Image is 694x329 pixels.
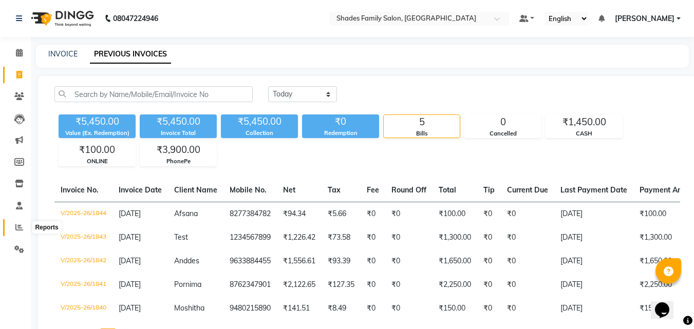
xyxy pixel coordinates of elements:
td: [DATE] [554,273,633,297]
td: ₹0 [361,273,385,297]
span: Tax [328,185,341,195]
td: V/2025-26/1841 [54,273,112,297]
input: Search by Name/Mobile/Email/Invoice No [54,86,253,102]
span: Invoice No. [61,185,99,195]
div: ₹100.00 [59,143,135,157]
td: 9633884455 [223,249,277,273]
div: Invoice Total [140,129,217,138]
td: ₹8.49 [322,297,361,320]
td: 1234567899 [223,226,277,249]
iframe: chat widget [651,288,684,319]
span: Current Due [507,185,548,195]
td: ₹93.39 [322,249,361,273]
td: ₹0 [385,297,433,320]
span: [PERSON_NAME] [615,13,674,24]
td: ₹0 [501,226,554,249]
td: ₹141.51 [277,297,322,320]
td: ₹0 [385,249,433,273]
img: logo [26,4,97,33]
div: 0 [465,115,541,129]
td: ₹0 [501,202,554,226]
span: Pornima [174,280,201,289]
td: ₹0 [477,202,501,226]
td: 8277384782 [223,202,277,226]
td: ₹0 [385,273,433,297]
div: PhonePe [140,157,216,166]
td: ₹100.00 [433,202,477,226]
span: Mobile No. [230,185,267,195]
div: ₹0 [302,114,379,129]
span: [DATE] [119,209,141,218]
td: ₹150.00 [433,297,477,320]
span: Moshitha [174,303,204,313]
div: Cancelled [465,129,541,138]
span: Net [283,185,295,195]
td: ₹1,226.42 [277,226,322,249]
td: ₹1,650.00 [433,249,477,273]
td: ₹0 [361,249,385,273]
td: ₹127.35 [322,273,361,297]
td: ₹0 [385,226,433,249]
a: PREVIOUS INVOICES [90,45,171,64]
span: Tip [483,185,495,195]
td: V/2025-26/1840 [54,297,112,320]
td: ₹0 [361,226,385,249]
td: ₹0 [361,202,385,226]
td: ₹0 [385,202,433,226]
div: ₹5,450.00 [59,114,136,129]
td: ₹0 [361,297,385,320]
span: [DATE] [119,303,141,313]
span: Total [439,185,456,195]
td: 9480215890 [223,297,277,320]
td: ₹2,122.65 [277,273,322,297]
td: [DATE] [554,297,633,320]
b: 08047224946 [113,4,158,33]
td: ₹0 [501,249,554,273]
td: [DATE] [554,226,633,249]
div: Collection [221,129,298,138]
div: CASH [546,129,622,138]
td: ₹2,250.00 [433,273,477,297]
div: ₹3,900.00 [140,143,216,157]
td: [DATE] [554,249,633,273]
td: 8762347901 [223,273,277,297]
span: [DATE] [119,256,141,265]
td: ₹5.66 [322,202,361,226]
div: ONLINE [59,157,135,166]
span: Anddes [174,256,199,265]
td: ₹1,300.00 [433,226,477,249]
div: Redemption [302,129,379,138]
td: ₹94.34 [277,202,322,226]
div: Value (Ex. Redemption) [59,129,136,138]
span: Afsana [174,209,198,218]
td: ₹1,556.61 [277,249,322,273]
div: 5 [384,115,460,129]
div: ₹5,450.00 [221,114,298,129]
td: V/2025-26/1842 [54,249,112,273]
td: V/2025-26/1844 [54,202,112,226]
div: ₹1,450.00 [546,115,622,129]
span: Test [174,233,188,242]
span: [DATE] [119,280,141,289]
span: [DATE] [119,233,141,242]
td: ₹0 [501,273,554,297]
td: ₹0 [477,273,501,297]
td: ₹0 [477,249,501,273]
div: Reports [32,221,61,234]
td: ₹73.58 [322,226,361,249]
span: Round Off [391,185,426,195]
a: INVOICE [48,49,78,59]
span: Client Name [174,185,217,195]
td: ₹0 [477,226,501,249]
td: [DATE] [554,202,633,226]
span: Last Payment Date [560,185,627,195]
td: ₹0 [501,297,554,320]
span: Invoice Date [119,185,162,195]
div: ₹5,450.00 [140,114,217,129]
span: Fee [367,185,379,195]
td: V/2025-26/1843 [54,226,112,249]
td: ₹0 [477,297,501,320]
div: Bills [384,129,460,138]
